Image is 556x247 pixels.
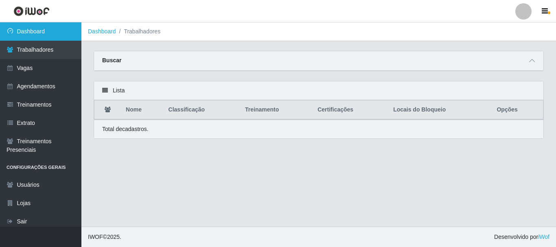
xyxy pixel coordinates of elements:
[102,57,121,63] strong: Buscar
[240,101,313,120] th: Treinamento
[81,22,556,41] nav: breadcrumb
[313,101,388,120] th: Certificações
[88,28,116,35] a: Dashboard
[94,81,543,100] div: Lista
[492,101,543,120] th: Opções
[538,234,549,240] a: iWof
[116,27,161,36] li: Trabalhadores
[121,101,163,120] th: Nome
[88,234,103,240] span: IWOF
[164,101,241,120] th: Classificação
[88,233,121,241] span: © 2025 .
[102,125,149,133] p: Total de cadastros.
[13,6,50,16] img: CoreUI Logo
[494,233,549,241] span: Desenvolvido por
[388,101,492,120] th: Locais do Bloqueio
